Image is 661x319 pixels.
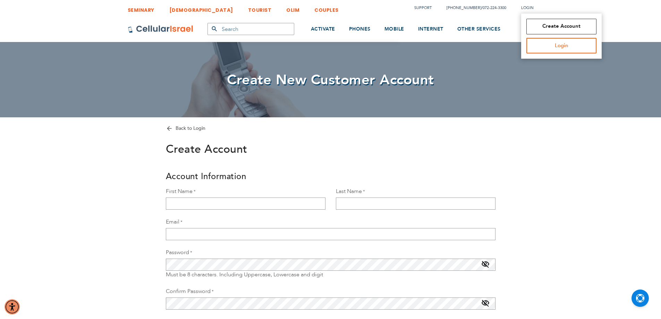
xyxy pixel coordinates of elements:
[349,16,371,42] a: PHONES
[521,5,534,10] span: Login
[207,23,294,35] input: Search
[169,2,233,15] a: [DEMOGRAPHIC_DATA]
[336,198,495,210] input: Last Name
[447,5,481,10] a: [PHONE_NUMBER]
[166,125,205,132] a: Back to Login
[166,271,323,278] span: Must be 8 characters. Including Uppercase, Lowercase and digit
[166,249,189,256] span: Password
[166,218,179,226] span: Email
[166,142,247,157] span: Create Account
[418,26,443,32] span: INTERNET
[5,299,20,314] div: Accessibility Menu
[349,26,371,32] span: PHONES
[128,25,194,33] img: Cellular Israel Logo
[314,2,339,15] a: COUPLES
[128,2,154,15] a: SEMINARY
[286,2,299,15] a: OLIM
[227,70,434,90] span: Create New Customer Account
[384,16,404,42] a: MOBILE
[457,26,501,32] span: OTHER SERVICES
[248,2,272,15] a: TOURIST
[166,171,495,182] h3: Account Information
[166,187,193,195] span: First Name
[166,198,325,210] input: First Name
[483,5,506,10] a: 072-224-3300
[336,187,362,195] span: Last Name
[418,16,443,42] a: INTERNET
[166,228,495,240] input: Email
[176,125,205,132] span: Back to Login
[166,287,211,295] span: Confirm Password
[440,3,506,13] li: /
[384,26,404,32] span: MOBILE
[311,26,335,32] span: ACTIVATE
[526,19,596,34] a: Create Account
[414,5,432,10] a: Support
[526,38,596,53] a: Login
[311,16,335,42] a: ACTIVATE
[457,16,501,42] a: OTHER SERVICES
